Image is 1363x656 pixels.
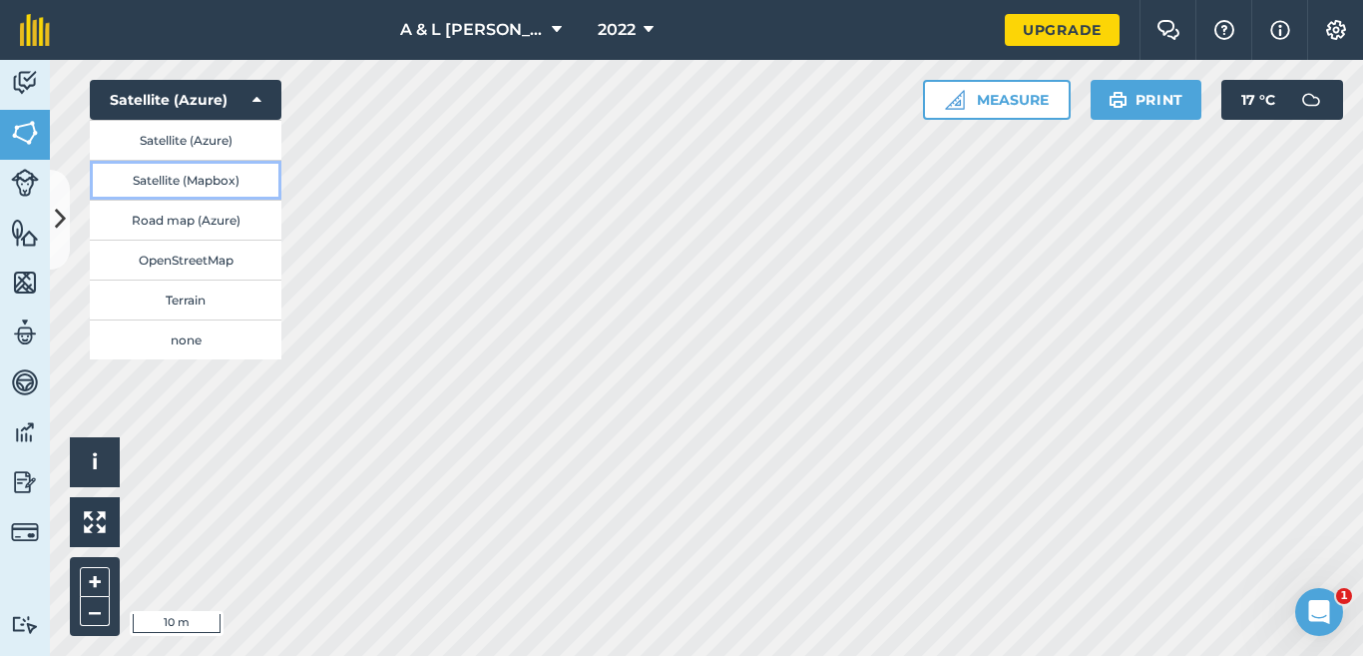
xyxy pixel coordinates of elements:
[80,567,110,597] button: +
[80,597,110,626] button: –
[1295,588,1343,636] iframe: Intercom live chat
[11,467,39,497] img: svg+xml;base64,PD94bWwgdmVyc2lvbj0iMS4wIiBlbmNvZGluZz0idXRmLTgiPz4KPCEtLSBHZW5lcmF0b3I6IEFkb2JlIE...
[1091,80,1202,120] button: Print
[1221,80,1343,120] button: 17 °C
[11,518,39,546] img: svg+xml;base64,PD94bWwgdmVyc2lvbj0iMS4wIiBlbmNvZGluZz0idXRmLTgiPz4KPCEtLSBHZW5lcmF0b3I6IEFkb2JlIE...
[1291,80,1331,120] img: svg+xml;base64,PD94bWwgdmVyc2lvbj0iMS4wIiBlbmNvZGluZz0idXRmLTgiPz4KPCEtLSBHZW5lcmF0b3I6IEFkb2JlIE...
[90,280,281,320] button: Terrain
[11,169,39,197] img: svg+xml;base64,PD94bWwgdmVyc2lvbj0iMS4wIiBlbmNvZGluZz0idXRmLTgiPz4KPCEtLSBHZW5lcmF0b3I6IEFkb2JlIE...
[90,160,281,200] button: Satellite (Mapbox)
[1005,14,1120,46] a: Upgrade
[1324,20,1348,40] img: A cog icon
[90,240,281,280] button: OpenStreetMap
[11,615,39,634] img: svg+xml;base64,PD94bWwgdmVyc2lvbj0iMS4wIiBlbmNvZGluZz0idXRmLTgiPz4KPCEtLSBHZW5lcmF0b3I6IEFkb2JlIE...
[400,18,544,42] span: A & L [PERSON_NAME] & sons
[1212,20,1236,40] img: A question mark icon
[70,437,120,487] button: i
[1241,80,1275,120] span: 17 ° C
[1156,20,1180,40] img: Two speech bubbles overlapping with the left bubble in the forefront
[945,90,965,110] img: Ruler icon
[90,200,281,240] button: Road map (Azure)
[90,120,281,160] button: Satellite (Azure)
[923,80,1071,120] button: Measure
[1109,88,1128,112] img: svg+xml;base64,PHN2ZyB4bWxucz0iaHR0cDovL3d3dy53My5vcmcvMjAwMC9zdmciIHdpZHRoPSIxOSIgaGVpZ2h0PSIyNC...
[84,511,106,533] img: Four arrows, one pointing top left, one top right, one bottom right and the last bottom left
[11,218,39,248] img: svg+xml;base64,PHN2ZyB4bWxucz0iaHR0cDovL3d3dy53My5vcmcvMjAwMC9zdmciIHdpZHRoPSI1NiIgaGVpZ2h0PSI2MC...
[11,268,39,298] img: svg+xml;base64,PHN2ZyB4bWxucz0iaHR0cDovL3d3dy53My5vcmcvMjAwMC9zdmciIHdpZHRoPSI1NiIgaGVpZ2h0PSI2MC...
[1336,588,1352,604] span: 1
[11,417,39,447] img: svg+xml;base64,PD94bWwgdmVyc2lvbj0iMS4wIiBlbmNvZGluZz0idXRmLTgiPz4KPCEtLSBHZW5lcmF0b3I6IEFkb2JlIE...
[11,118,39,148] img: svg+xml;base64,PHN2ZyB4bWxucz0iaHR0cDovL3d3dy53My5vcmcvMjAwMC9zdmciIHdpZHRoPSI1NiIgaGVpZ2h0PSI2MC...
[90,80,281,120] button: Satellite (Azure)
[90,320,281,359] button: none
[11,318,39,347] img: svg+xml;base64,PD94bWwgdmVyc2lvbj0iMS4wIiBlbmNvZGluZz0idXRmLTgiPz4KPCEtLSBHZW5lcmF0b3I6IEFkb2JlIE...
[11,367,39,397] img: svg+xml;base64,PD94bWwgdmVyc2lvbj0iMS4wIiBlbmNvZGluZz0idXRmLTgiPz4KPCEtLSBHZW5lcmF0b3I6IEFkb2JlIE...
[11,68,39,98] img: svg+xml;base64,PD94bWwgdmVyc2lvbj0iMS4wIiBlbmNvZGluZz0idXRmLTgiPz4KPCEtLSBHZW5lcmF0b3I6IEFkb2JlIE...
[1270,18,1290,42] img: svg+xml;base64,PHN2ZyB4bWxucz0iaHR0cDovL3d3dy53My5vcmcvMjAwMC9zdmciIHdpZHRoPSIxNyIgaGVpZ2h0PSIxNy...
[20,14,50,46] img: fieldmargin Logo
[92,449,98,474] span: i
[598,18,636,42] span: 2022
